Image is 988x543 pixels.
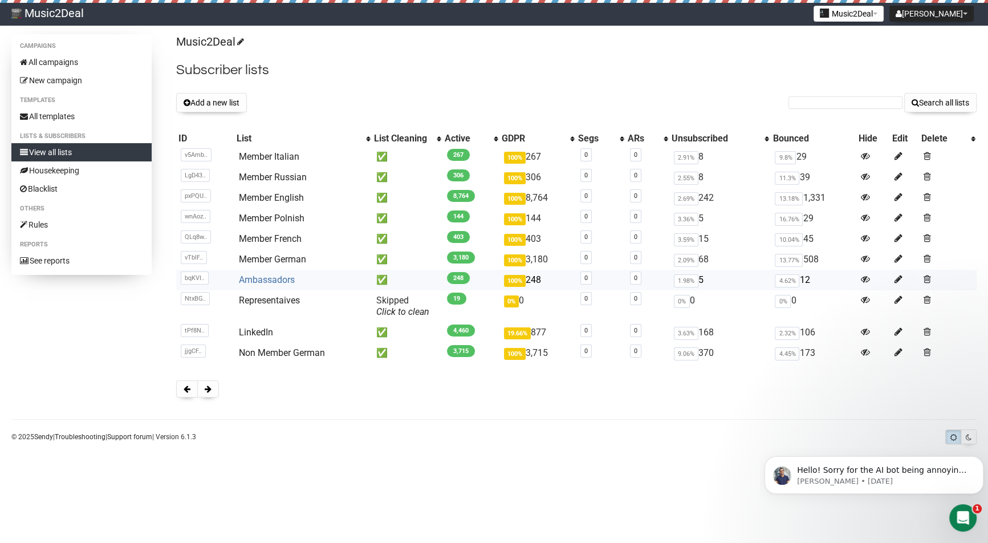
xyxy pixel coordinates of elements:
[11,180,152,198] a: Blacklist
[499,208,576,229] td: 144
[504,213,526,225] span: 100%
[11,143,152,161] a: View all lists
[584,347,588,355] a: 0
[625,131,669,147] th: ARs: No sort applied, activate to apply an ascending sort
[372,270,442,290] td: ✅
[181,271,209,285] span: bqKVI..
[669,131,771,147] th: Unsubscribed: No sort applied, activate to apply an ascending sort
[674,254,698,267] span: 2.09%
[239,213,304,224] a: Member Polnish
[181,251,207,264] span: vTbIF..
[890,131,919,147] th: Edit: No sort applied, sorting is disabled
[584,172,588,179] a: 0
[181,292,210,305] span: NtxBG..
[669,147,771,167] td: 8
[11,71,152,90] a: New campaign
[376,295,429,317] span: Skipped
[181,230,211,244] span: QLq8w..
[499,167,576,188] td: 306
[504,172,526,184] span: 100%
[372,167,442,188] td: ✅
[176,131,234,147] th: ID: No sort applied, sorting is disabled
[669,229,771,249] td: 15
[770,208,856,229] td: 29
[674,295,690,308] span: 0%
[770,167,856,188] td: 39
[674,274,698,287] span: 1.98%
[376,306,429,317] a: Click to clean
[674,327,698,340] span: 3.63%
[669,343,771,363] td: 370
[37,33,206,99] span: Hello! Sorry for the AI bot being annoying. You can give the assistant your login itself or creat...
[447,149,470,161] span: 267
[775,151,796,164] span: 9.8%
[584,274,588,282] a: 0
[634,347,637,355] a: 0
[584,254,588,261] a: 0
[178,133,231,144] div: ID
[372,208,442,229] td: ✅
[11,252,152,270] a: See reports
[634,327,637,334] a: 0
[499,131,576,147] th: GDPR: No sort applied, activate to apply an ascending sort
[669,270,771,290] td: 5
[11,161,152,180] a: Housekeeping
[770,343,856,363] td: 173
[176,60,977,80] h2: Subscriber lists
[775,172,799,185] span: 11.3%
[239,172,307,183] a: Member Russian
[504,193,526,205] span: 100%
[775,274,799,287] span: 4.62%
[239,233,302,244] a: Member French
[669,167,771,188] td: 8
[447,231,470,243] span: 403
[674,233,698,246] span: 3.59%
[770,229,856,249] td: 45
[372,343,442,363] td: ✅
[669,249,771,270] td: 68
[499,188,576,208] td: 8,764
[176,35,242,48] a: Music2Deal
[181,324,209,337] span: tPf8N..
[674,172,698,185] span: 2.55%
[372,229,442,249] td: ✅
[181,169,210,182] span: LgD43..
[775,233,803,246] span: 10.04%
[770,188,856,208] td: 1,331
[634,274,637,282] a: 0
[634,233,637,241] a: 0
[669,322,771,343] td: 168
[504,254,526,266] span: 100%
[181,148,212,161] span: v5Amb..
[892,133,917,144] div: Edit
[176,93,247,112] button: Add a new list
[447,210,470,222] span: 144
[889,6,974,22] button: [PERSON_NAME]
[770,249,856,270] td: 508
[770,131,856,147] th: Bounced: No sort applied, sorting is disabled
[181,345,206,358] span: jjgCF..
[504,234,526,246] span: 100%
[775,347,799,360] span: 4.45%
[442,131,499,147] th: Active: No sort applied, activate to apply an ascending sort
[919,131,977,147] th: Delete: No sort applied, activate to apply an ascending sort
[578,133,614,144] div: Segs
[669,290,771,322] td: 0
[11,39,152,53] li: Campaigns
[775,295,791,308] span: 0%
[674,151,698,164] span: 2.91%
[576,131,625,147] th: Segs: No sort applied, activate to apply an ascending sort
[447,272,470,284] span: 248
[372,249,442,270] td: ✅
[55,433,105,441] a: Troubleshooting
[372,188,442,208] td: ✅
[11,8,22,18] img: d3c3f23366e98c1a1e0a1030e7b84567
[374,133,431,144] div: List Cleaning
[504,327,531,339] span: 19.66%
[447,190,475,202] span: 8,764
[814,6,884,22] button: Music2Deal
[856,131,890,147] th: Hide: No sort applied, sorting is disabled
[674,192,698,205] span: 2.69%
